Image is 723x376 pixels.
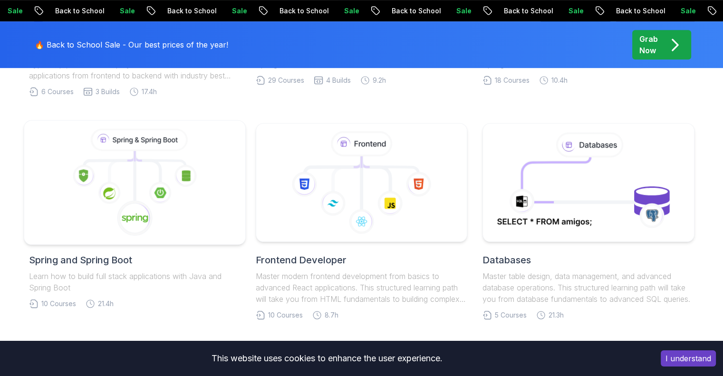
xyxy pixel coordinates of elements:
[98,299,114,309] span: 21.4h
[256,270,467,305] p: Master modern frontend development from basics to advanced React applications. This structured le...
[560,6,591,16] p: Sale
[482,123,694,320] a: DatabasesMaster table design, data management, and advanced database operations. This structured ...
[482,270,694,305] p: Master table design, data management, and advanced database operations. This structured learning ...
[482,253,694,267] h2: Databases
[373,76,386,85] span: 9.2h
[495,76,530,85] span: 18 Courses
[325,310,338,320] span: 8.7h
[551,76,568,85] span: 10.4h
[271,6,336,16] p: Back to School
[7,348,646,369] div: This website uses cookies to enhance the user experience.
[268,310,303,320] span: 10 Courses
[384,6,448,16] p: Back to School
[47,6,112,16] p: Back to School
[608,6,673,16] p: Back to School
[29,270,241,293] p: Learn how to build full stack applications with Java and Spring Boot
[661,350,716,366] button: Accept cookies
[256,123,467,320] a: Frontend DeveloperMaster modern frontend development from basics to advanced React applications. ...
[448,6,479,16] p: Sale
[326,76,351,85] span: 4 Builds
[256,253,467,267] h2: Frontend Developer
[673,6,703,16] p: Sale
[336,6,366,16] p: Sale
[35,39,228,50] p: 🔥 Back to School Sale - Our best prices of the year!
[112,6,142,16] p: Sale
[41,87,74,96] span: 6 Courses
[549,310,564,320] span: 21.3h
[224,6,254,16] p: Sale
[268,76,304,85] span: 29 Courses
[159,6,224,16] p: Back to School
[496,6,560,16] p: Back to School
[41,299,76,309] span: 10 Courses
[29,123,241,309] a: Spring and Spring BootLearn how to build full stack applications with Java and Spring Boot10 Cour...
[96,87,120,96] span: 3 Builds
[495,310,527,320] span: 5 Courses
[142,87,157,96] span: 17.4h
[639,33,658,56] p: Grab Now
[29,253,241,267] h2: Spring and Spring Boot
